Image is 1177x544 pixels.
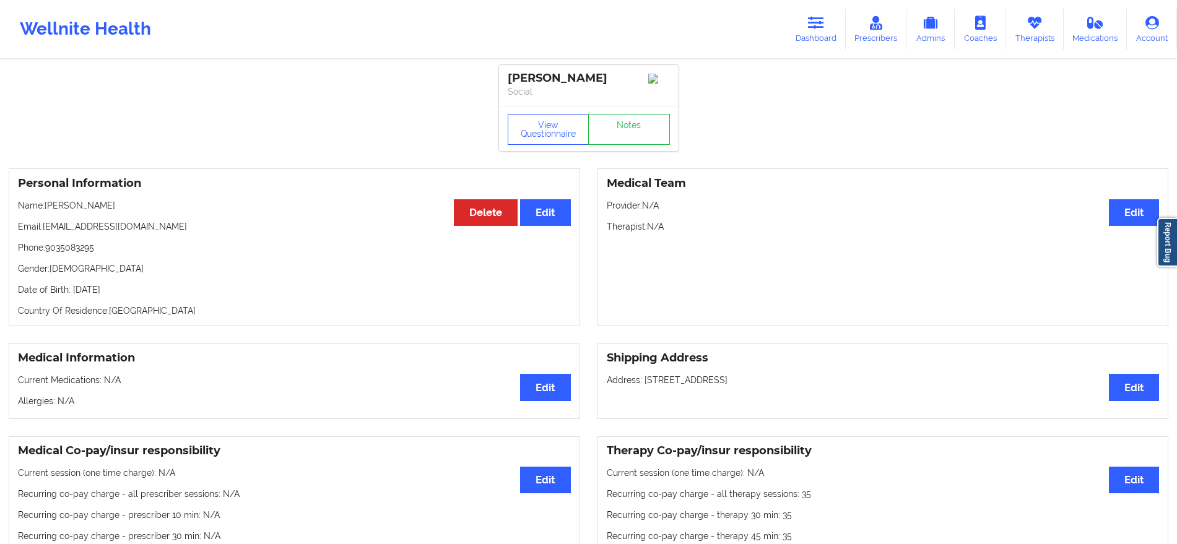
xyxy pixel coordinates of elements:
[1109,467,1159,493] button: Edit
[18,176,571,191] h3: Personal Information
[18,530,571,542] p: Recurring co-pay charge - prescriber 30 min : N/A
[508,114,589,145] button: View Questionnaire
[786,9,846,50] a: Dashboard
[1109,374,1159,400] button: Edit
[607,351,1160,365] h3: Shipping Address
[607,220,1160,233] p: Therapist: N/A
[18,467,571,479] p: Current session (one time charge): N/A
[18,351,571,365] h3: Medical Information
[607,199,1160,212] p: Provider: N/A
[1064,9,1127,50] a: Medications
[607,467,1160,479] p: Current session (one time charge): N/A
[454,199,518,226] button: Delete
[18,220,571,233] p: Email: [EMAIL_ADDRESS][DOMAIN_NAME]
[1109,199,1159,226] button: Edit
[1127,9,1177,50] a: Account
[18,444,571,458] h3: Medical Co-pay/insur responsibility
[18,509,571,521] p: Recurring co-pay charge - prescriber 10 min : N/A
[520,199,570,226] button: Edit
[1157,218,1177,267] a: Report Bug
[18,374,571,386] p: Current Medications: N/A
[588,114,670,145] a: Notes
[18,199,571,212] p: Name: [PERSON_NAME]
[955,9,1006,50] a: Coaches
[607,444,1160,458] h3: Therapy Co-pay/insur responsibility
[1006,9,1064,50] a: Therapists
[18,488,571,500] p: Recurring co-pay charge - all prescriber sessions : N/A
[607,509,1160,521] p: Recurring co-pay charge - therapy 30 min : 35
[18,262,571,275] p: Gender: [DEMOGRAPHIC_DATA]
[18,395,571,407] p: Allergies: N/A
[906,9,955,50] a: Admins
[607,176,1160,191] h3: Medical Team
[18,241,571,254] p: Phone: 9035083295
[520,467,570,493] button: Edit
[18,283,571,296] p: Date of Birth: [DATE]
[648,74,670,84] img: Image%2Fplaceholer-image.png
[607,488,1160,500] p: Recurring co-pay charge - all therapy sessions : 35
[18,304,571,317] p: Country Of Residence: [GEOGRAPHIC_DATA]
[607,374,1160,386] p: Address: [STREET_ADDRESS]
[607,530,1160,542] p: Recurring co-pay charge - therapy 45 min : 35
[508,85,670,98] p: Social
[508,71,670,85] div: [PERSON_NAME]
[846,9,907,50] a: Prescribers
[520,374,570,400] button: Edit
